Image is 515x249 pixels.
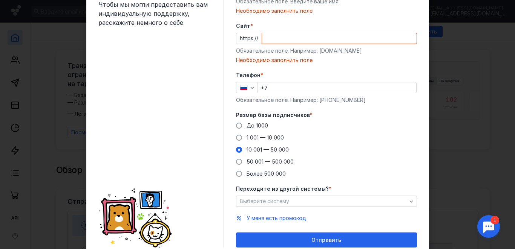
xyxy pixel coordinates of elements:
div: Необходимо заполнить поле [236,7,417,15]
span: До 1000 [247,122,268,129]
span: Переходите из другой системы? [236,185,329,193]
span: 10 001 — 50 000 [247,146,289,153]
div: Обязательное поле. Например: [PHONE_NUMBER] [236,96,417,104]
span: Выберите систему [240,198,289,204]
span: У меня есть промокод [247,215,306,221]
button: У меня есть промокод [247,214,306,222]
span: Более 500 000 [247,170,286,177]
span: Телефон [236,71,261,79]
span: Размер базы подписчиков [236,111,310,119]
button: Выберите систему [236,196,417,207]
span: 1 001 — 10 000 [247,134,284,141]
button: Отправить [236,232,417,247]
span: Cайт [236,22,250,30]
div: 1 [17,5,26,13]
div: Необходимо заполнить поле [236,56,417,64]
span: 50 001 — 500 000 [247,158,294,165]
span: Отправить [311,237,341,243]
div: Обязательное поле. Например: [DOMAIN_NAME] [236,47,417,55]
